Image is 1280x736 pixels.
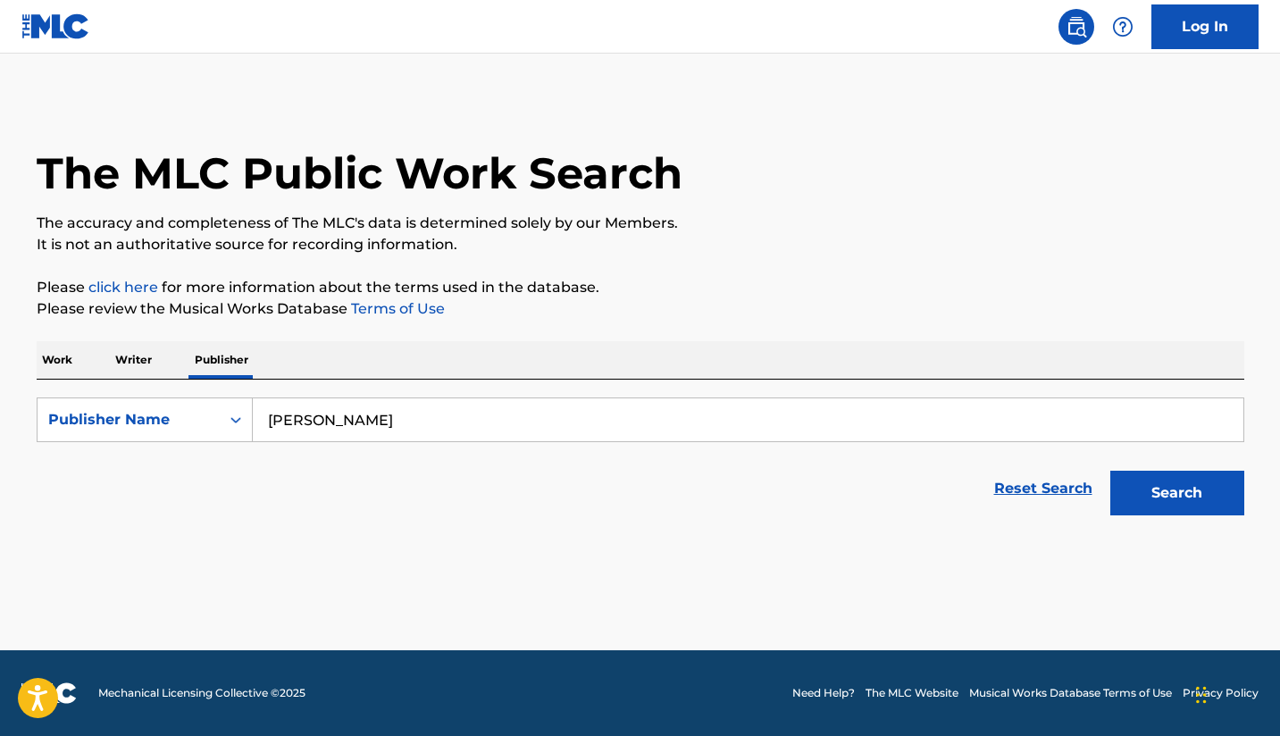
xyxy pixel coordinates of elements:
img: logo [21,682,77,704]
a: Public Search [1058,9,1094,45]
a: click here [88,279,158,296]
a: Privacy Policy [1183,685,1259,701]
p: Please review the Musical Works Database [37,298,1244,320]
a: The MLC Website [866,685,958,701]
div: Publisher Name [48,409,209,431]
a: Reset Search [985,469,1101,508]
img: MLC Logo [21,13,90,39]
span: Mechanical Licensing Collective © 2025 [98,685,305,701]
form: Search Form [37,397,1244,524]
p: Writer [110,341,157,379]
p: It is not an authoritative source for recording information. [37,234,1244,255]
a: Log In [1151,4,1259,49]
button: Search [1110,471,1244,515]
p: The accuracy and completeness of The MLC's data is determined solely by our Members. [37,213,1244,234]
h1: The MLC Public Work Search [37,146,682,200]
a: Musical Works Database Terms of Use [969,685,1172,701]
p: Publisher [189,341,254,379]
img: help [1112,16,1134,38]
img: search [1066,16,1087,38]
a: Terms of Use [347,300,445,317]
p: Please for more information about the terms used in the database. [37,277,1244,298]
p: Work [37,341,78,379]
iframe: Chat Widget [1191,650,1280,736]
div: Help [1105,9,1141,45]
a: Need Help? [792,685,855,701]
div: Drag [1196,668,1207,722]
